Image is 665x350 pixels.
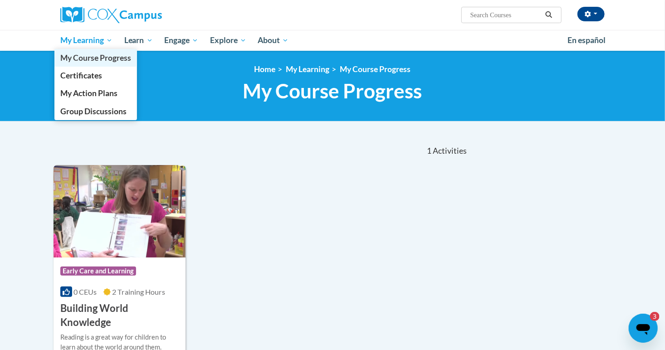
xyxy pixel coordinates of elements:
span: About [258,35,288,46]
span: Early Care and Learning [60,267,136,276]
a: Cox Campus [60,7,233,23]
span: Certificates [60,71,102,80]
span: 1 [427,146,431,156]
span: My Action Plans [60,88,117,98]
span: My Learning [60,35,112,46]
button: Search [542,10,556,20]
span: Group Discussions [60,107,127,116]
a: Certificates [54,67,137,84]
span: 2 Training Hours [112,287,165,296]
a: Engage [158,30,204,51]
span: 0 CEUs [73,287,97,296]
a: My Action Plans [54,84,137,102]
a: My Course Progress [340,64,411,74]
div: Main menu [47,30,618,51]
span: Activities [433,146,467,156]
h3: Building World Knowledge [60,301,179,330]
iframe: Button to launch messaging window, 3 unread messages [629,314,658,343]
a: Group Discussions [54,102,137,120]
a: Home [254,64,276,74]
a: Learn [118,30,159,51]
a: En español [562,31,611,50]
span: Explore [210,35,246,46]
button: Account Settings [577,7,605,21]
a: My Learning [54,30,118,51]
span: Engage [164,35,198,46]
a: My Course Progress [54,49,137,67]
a: My Learning [286,64,330,74]
img: Course Logo [54,165,186,258]
img: Cox Campus [60,7,162,23]
a: About [252,30,295,51]
span: Learn [124,35,153,46]
a: Explore [204,30,252,51]
span: My Course Progress [243,79,422,103]
iframe: Number of unread messages [641,312,660,321]
span: En español [567,35,606,45]
span: My Course Progress [60,53,131,63]
input: Search Courses [469,10,542,20]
